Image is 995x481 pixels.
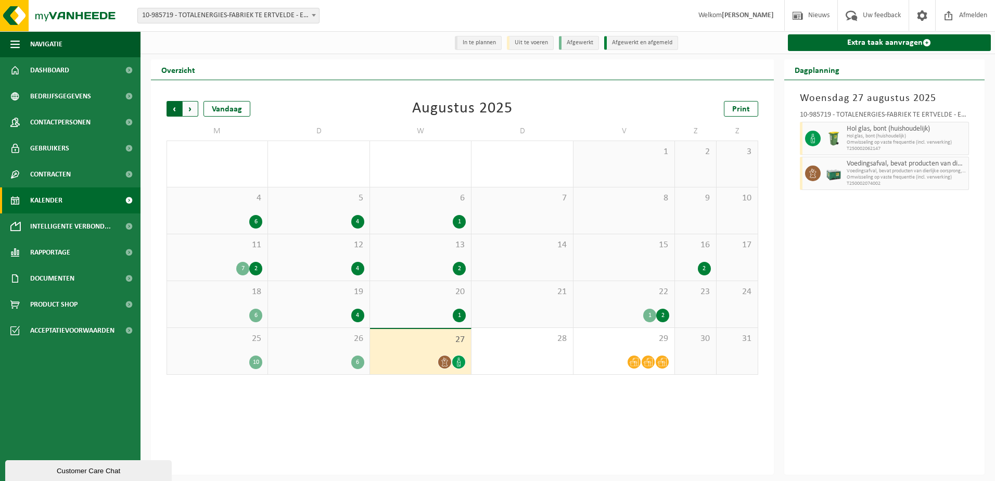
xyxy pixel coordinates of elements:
td: M [167,122,268,141]
div: 2 [249,262,262,275]
span: 25 [172,333,262,345]
td: Z [717,122,758,141]
span: 22 [579,286,669,298]
span: 29 [579,333,669,345]
span: Intelligente verbond... [30,213,111,239]
div: 4 [351,309,364,322]
h3: Woensdag 27 augustus 2025 [800,91,970,106]
div: 6 [351,356,364,369]
span: Documenten [30,265,74,292]
span: T250002062147 [847,146,966,152]
span: Navigatie [30,31,62,57]
div: 10-985719 - TOTALENERGIES-FABRIEK TE ERTVELDE - ERTVELDE [800,111,970,122]
div: 4 [351,262,364,275]
span: Voedingsafval, bevat producten van dierlijke oorsprong, onverpakt, categorie 3 [847,160,966,168]
span: 13 [375,239,466,251]
span: Bedrijfsgegevens [30,83,91,109]
div: 1 [453,309,466,322]
span: 1 [579,146,669,158]
span: Contracten [30,161,71,187]
span: 15 [579,239,669,251]
div: 7 [236,262,249,275]
span: Gebruikers [30,135,69,161]
div: 2 [453,262,466,275]
span: Hol glas, bont (huishoudelijk) [847,133,966,140]
span: Voedingsafval, bevat producten van dierlijke oorsprong, onve [847,168,966,174]
span: Acceptatievoorwaarden [30,318,114,344]
a: Print [724,101,758,117]
span: 16 [680,239,711,251]
span: Kalender [30,187,62,213]
span: 27 [375,334,466,346]
span: Omwisseling op vaste frequentie (incl. verwerking) [847,174,966,181]
span: 30 [680,333,711,345]
span: T250002074002 [847,181,966,187]
span: Dashboard [30,57,69,83]
td: V [573,122,675,141]
span: 2 [680,146,711,158]
span: 11 [172,239,262,251]
div: 2 [698,262,711,275]
span: 14 [477,239,567,251]
div: Augustus 2025 [412,101,513,117]
div: 1 [643,309,656,322]
span: 3 [722,146,752,158]
span: 26 [273,333,364,345]
div: 10 [249,356,262,369]
div: 6 [249,215,262,229]
span: 19 [273,286,364,298]
span: 4 [172,193,262,204]
a: Extra taak aanvragen [788,34,991,51]
span: 17 [722,239,752,251]
div: 1 [453,215,466,229]
span: 5 [273,193,364,204]
td: D [471,122,573,141]
span: 28 [477,333,567,345]
span: 10-985719 - TOTALENERGIES-FABRIEK TE ERTVELDE - ERTVELDE [138,8,319,23]
li: Afgewerkt en afgemeld [604,36,678,50]
td: W [370,122,471,141]
li: Afgewerkt [559,36,599,50]
span: Print [732,105,750,113]
span: Volgende [183,101,198,117]
span: Contactpersonen [30,109,91,135]
span: 8 [579,193,669,204]
div: 4 [351,215,364,229]
span: 20 [375,286,466,298]
li: In te plannen [455,36,502,50]
td: D [268,122,369,141]
span: 23 [680,286,711,298]
span: Rapportage [30,239,70,265]
td: Z [675,122,717,141]
div: Vandaag [203,101,250,117]
img: PB-LB-0680-HPE-GN-01 [826,166,841,181]
span: Vorige [167,101,182,117]
span: Omwisseling op vaste frequentie (incl. verwerking) [847,140,966,146]
span: 10-985719 - TOTALENERGIES-FABRIEK TE ERTVELDE - ERTVELDE [137,8,320,23]
h2: Dagplanning [784,59,850,80]
span: Hol glas, bont (huishoudelijk) [847,125,966,133]
span: 6 [375,193,466,204]
strong: [PERSON_NAME] [722,11,774,19]
span: 9 [680,193,711,204]
div: 6 [249,309,262,322]
img: WB-0240-HPE-GN-50 [826,131,841,146]
iframe: chat widget [5,458,174,481]
li: Uit te voeren [507,36,554,50]
span: 24 [722,286,752,298]
span: 18 [172,286,262,298]
span: 7 [477,193,567,204]
h2: Overzicht [151,59,206,80]
div: 2 [656,309,669,322]
span: 21 [477,286,567,298]
span: 31 [722,333,752,345]
span: 10 [722,193,752,204]
span: 12 [273,239,364,251]
span: Product Shop [30,292,78,318]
